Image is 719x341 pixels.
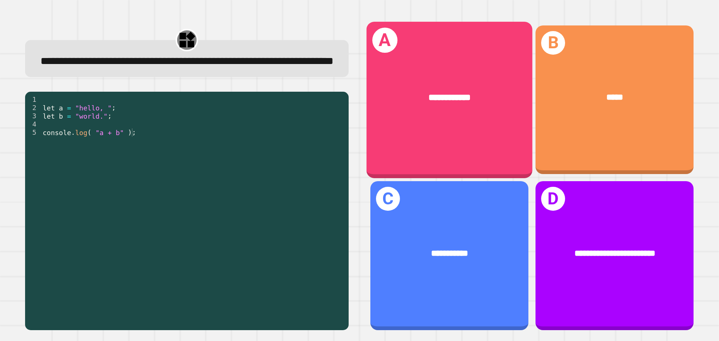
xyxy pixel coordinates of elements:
[376,187,400,211] h1: C
[372,27,397,52] h1: A
[25,112,41,120] div: 3
[25,95,41,104] div: 1
[541,187,565,211] h1: D
[25,128,41,137] div: 5
[25,120,41,128] div: 4
[541,31,565,55] h1: B
[25,104,41,112] div: 2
